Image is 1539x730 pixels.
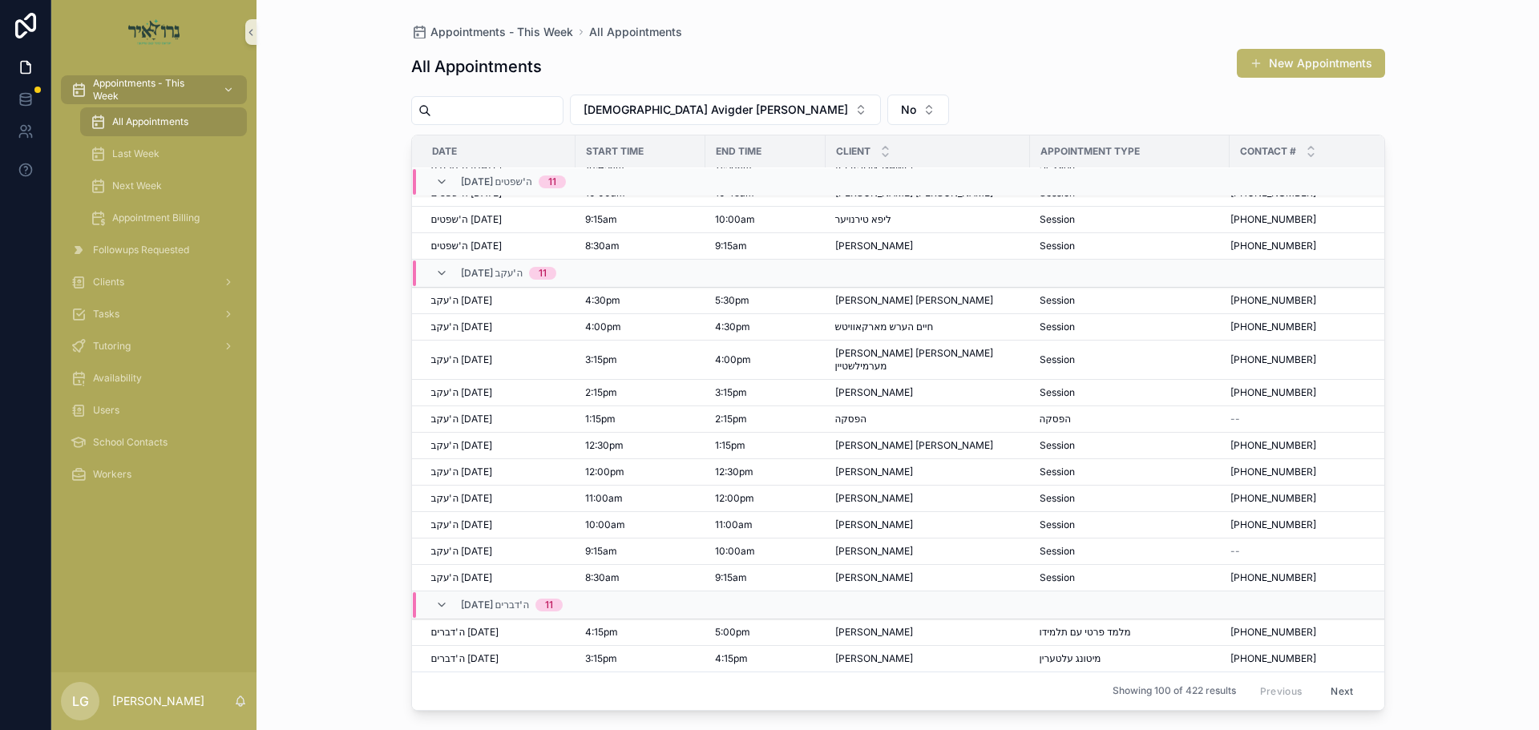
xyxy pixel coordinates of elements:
[835,439,1020,452] a: [PERSON_NAME] [PERSON_NAME]
[93,340,131,353] span: Tutoring
[431,413,493,425] span: ה'עקב [DATE]
[1040,353,1075,366] span: Session
[431,466,493,478] span: ה'עקב [DATE]
[715,240,816,252] a: 9:15am
[431,240,502,252] span: ה'שפטים [DATE]
[715,413,816,425] a: 2:15pm
[61,364,247,393] a: Availability
[585,545,696,558] a: 9:15am
[430,24,573,40] span: Appointments - This Week
[1230,652,1397,665] a: [PHONE_NUMBER]
[585,321,621,333] span: 4:00pm
[1040,571,1075,584] span: Session
[835,294,1020,307] a: [PERSON_NAME] [PERSON_NAME]
[835,652,1020,665] a: [PERSON_NAME]
[411,24,573,40] a: Appointments - This Week
[1040,294,1075,307] span: Session
[93,77,210,103] span: Appointments - This Week
[93,468,131,481] span: Workers
[431,213,502,226] span: ה'שפטים [DATE]
[716,145,761,158] span: End Time
[1230,321,1316,333] span: [PHONE_NUMBER]
[585,626,618,639] span: 4:15pm
[1230,240,1316,252] span: [PHONE_NUMBER]
[461,599,530,611] span: [DATE] ה'דברים
[1237,49,1385,78] button: New Appointments
[715,321,750,333] span: 4:30pm
[1230,518,1316,531] span: [PHONE_NUMBER]
[1230,492,1397,505] a: [PHONE_NUMBER]
[715,466,753,478] span: 12:30pm
[835,492,1020,505] a: [PERSON_NAME]
[1230,294,1397,307] a: [PHONE_NUMBER]
[715,353,751,366] span: 4:00pm
[411,55,542,78] h1: All Appointments
[835,213,1020,226] a: ליפא טירנויער
[1040,545,1075,558] span: Session
[80,204,247,232] a: Appointment Billing
[431,652,566,665] a: ה'דברים [DATE]
[835,240,913,252] span: [PERSON_NAME]
[112,179,162,192] span: Next Week
[93,244,189,256] span: Followups Requested
[715,626,750,639] span: 5:00pm
[1040,626,1220,639] a: מלמד פרטי עם תלמידו
[1230,545,1240,558] span: --
[1230,571,1316,584] span: [PHONE_NUMBER]
[431,413,566,425] a: ה'עקב [DATE]
[715,466,816,478] a: 12:30pm
[585,240,620,252] span: 8:30am
[835,386,1020,399] a: [PERSON_NAME]
[1230,240,1397,252] a: [PHONE_NUMBER]
[431,571,566,584] a: ה'עקב [DATE]
[835,518,913,531] span: [PERSON_NAME]
[61,236,247,264] a: Followups Requested
[61,75,247,104] a: Appointments - This Week
[835,626,1020,639] a: [PERSON_NAME]
[93,436,168,449] span: School Contacts
[1040,413,1220,425] a: הפסקה
[1230,213,1397,226] a: [PHONE_NUMBER]
[1040,545,1220,558] a: Session
[715,545,755,558] span: 10:00am
[1230,652,1316,665] span: [PHONE_NUMBER]
[1040,571,1220,584] a: Session
[715,386,816,399] a: 3:15pm
[585,652,696,665] a: 3:15pm
[61,332,247,361] a: Tutoring
[431,294,493,307] span: ה'עקב [DATE]
[836,145,870,158] span: Client
[585,294,696,307] a: 4:30pm
[835,626,913,639] span: [PERSON_NAME]
[715,321,816,333] a: 4:30pm
[431,492,493,505] span: ה'עקב [DATE]
[715,294,816,307] a: 5:30pm
[585,386,617,399] span: 2:15pm
[1240,145,1296,158] span: Contact #
[1040,321,1220,333] a: Session
[51,64,256,510] div: scrollable content
[715,213,755,226] span: 10:00am
[1230,571,1397,584] a: [PHONE_NUMBER]
[1040,652,1101,665] span: מיטונג עלטערין
[431,321,566,333] a: ה'עקב [DATE]
[585,413,616,425] span: 1:15pm
[545,599,553,611] div: 11
[585,439,696,452] a: 12:30pm
[112,115,188,128] span: All Appointments
[835,413,1020,425] a: הפסקה
[585,518,696,531] a: 10:00am
[585,466,624,478] span: 12:00pm
[1040,294,1220,307] a: Session
[112,693,204,709] p: [PERSON_NAME]
[431,466,566,478] a: ה'עקב [DATE]
[431,492,566,505] a: ה'עקב [DATE]
[1040,213,1075,226] span: Session
[1230,353,1397,366] a: [PHONE_NUMBER]
[835,213,891,226] span: ליפא טירנויער
[585,386,696,399] a: 2:15pm
[1113,685,1236,698] span: Showing 100 of 422 results
[585,213,617,226] span: 9:15am
[835,466,913,478] span: [PERSON_NAME]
